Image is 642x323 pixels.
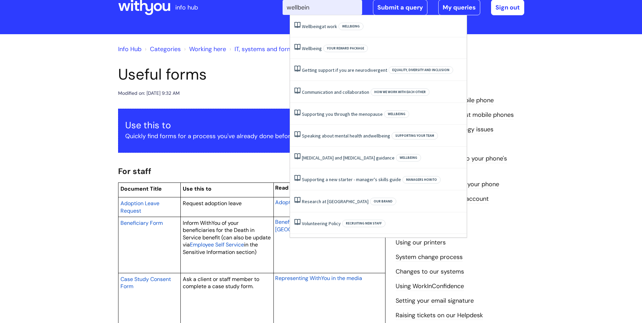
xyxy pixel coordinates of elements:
span: Wellbeing [338,23,363,30]
a: Research at [GEOGRAPHIC_DATA] [302,198,369,204]
span: Ask a client or staff member to complete a case study form. [183,276,259,290]
span: wellbeing [371,133,390,139]
span: Managers how-to [402,176,441,184]
a: Speaking about mental health andwellbeing [302,133,390,139]
a: Info Hub [118,45,141,53]
h3: Use this to [125,120,378,131]
a: Communication and collaboration [302,89,369,95]
a: Getting support if you are neurodivergent [302,67,387,73]
span: Representing WithYou in the media [275,275,362,282]
span: Wellbeing [302,23,322,29]
a: Raising tickets on our Helpdesk [396,311,483,320]
a: Categories [150,45,181,53]
a: IT, systems and forms [235,45,295,53]
a: Volunteering Policy [302,220,341,227]
a: Adoption Leave Request [120,199,159,215]
span: How we work with each other [371,88,429,96]
a: Setting your email signature [396,297,474,305]
span: Employee Self Service [190,241,244,248]
a: System change process [396,253,463,262]
span: For staff [118,166,151,176]
a: Wellbeingat work [302,23,337,29]
a: Case Study Consent Form [120,275,171,290]
a: Adoption leave [275,198,313,206]
span: Request adoption leave [183,200,242,207]
span: Adoption Leave Request [120,200,159,214]
p: Quickly find forms for a process you've already done before. [125,131,378,142]
span: Beneficiary Form [120,219,163,227]
span: Supporting your team [392,132,438,139]
span: Adoption leave [275,199,313,206]
a: [MEDICAL_DATA] and [MEDICAL_DATA] guidance [302,155,395,161]
a: Representing WithYou in the media [275,274,362,282]
span: Wellbeing [396,154,421,161]
div: Modified on: [DATE] 9:32 AM [118,89,180,98]
span: Read what you need to do [275,184,344,191]
a: Benefits of working at [GEOGRAPHIC_DATA] [275,218,330,233]
li: Working here [182,44,226,55]
li: IT, systems and forms [228,44,295,55]
a: Beneficiary Form [120,219,163,227]
span: in the Sensitive Information section) [183,241,258,256]
span: Document Title [120,185,162,192]
a: Working here [189,45,226,53]
a: Using WorkInConfidence [396,282,464,291]
span: Wellbeing [384,110,409,118]
span: Equality, Diversity and Inclusion [389,66,453,74]
a: Employee Self Service [190,240,244,249]
span: Your reward package [323,45,368,52]
span: Inform WithYou of your beneficiaries for the Death in Service benefit (can also be update via [183,219,271,249]
a: Wellbeing [302,45,322,51]
span: Use this to [183,185,212,192]
span: Recruiting new staff [342,220,385,227]
p: info hub [175,2,198,13]
a: Supporting you through the menopause [302,111,383,117]
a: Changes to our systems [396,267,464,276]
a: Using our printers [396,238,446,247]
span: Our brand [370,198,396,205]
li: Solution home [143,44,181,55]
span: Case Study Consent Form [120,276,171,290]
a: Supporting a new starter - manager's skills guide [302,176,401,182]
h1: Useful forms [118,65,385,84]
